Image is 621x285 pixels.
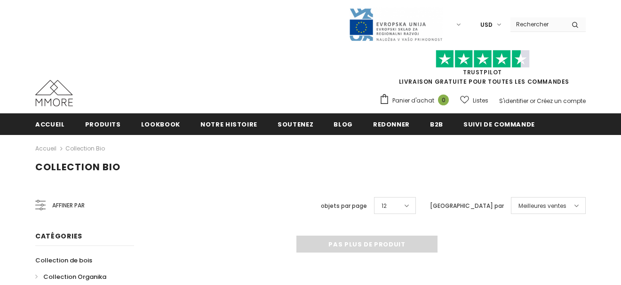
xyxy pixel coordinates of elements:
[430,120,443,129] span: B2B
[438,95,449,105] span: 0
[499,97,528,105] a: S'identifier
[463,113,535,135] a: Suivi de commande
[510,17,565,31] input: Search Site
[43,272,106,281] span: Collection Organika
[35,120,65,129] span: Accueil
[35,113,65,135] a: Accueil
[463,120,535,129] span: Suivi de commande
[35,256,92,265] span: Collection de bois
[463,68,502,76] a: TrustPilot
[518,201,566,211] span: Meilleures ventes
[480,20,493,30] span: USD
[334,113,353,135] a: Blog
[392,96,434,105] span: Panier d'achat
[436,50,530,68] img: Faites confiance aux étoiles pilotes
[278,120,313,129] span: soutenez
[141,113,180,135] a: Lookbook
[334,120,353,129] span: Blog
[379,94,454,108] a: Panier d'achat 0
[349,20,443,28] a: Javni Razpis
[35,160,120,174] span: Collection Bio
[52,200,85,211] span: Affiner par
[85,120,121,129] span: Produits
[430,201,504,211] label: [GEOGRAPHIC_DATA] par
[35,231,82,241] span: Catégories
[382,201,387,211] span: 12
[373,120,410,129] span: Redonner
[373,113,410,135] a: Redonner
[278,113,313,135] a: soutenez
[473,96,488,105] span: Listes
[35,80,73,106] img: Cas MMORE
[200,113,257,135] a: Notre histoire
[200,120,257,129] span: Notre histoire
[349,8,443,42] img: Javni Razpis
[430,113,443,135] a: B2B
[35,269,106,285] a: Collection Organika
[460,92,488,109] a: Listes
[379,54,586,86] span: LIVRAISON GRATUITE POUR TOUTES LES COMMANDES
[537,97,586,105] a: Créez un compte
[141,120,180,129] span: Lookbook
[65,144,105,152] a: Collection Bio
[35,143,56,154] a: Accueil
[85,113,121,135] a: Produits
[35,252,92,269] a: Collection de bois
[321,201,367,211] label: objets par page
[530,97,535,105] span: or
